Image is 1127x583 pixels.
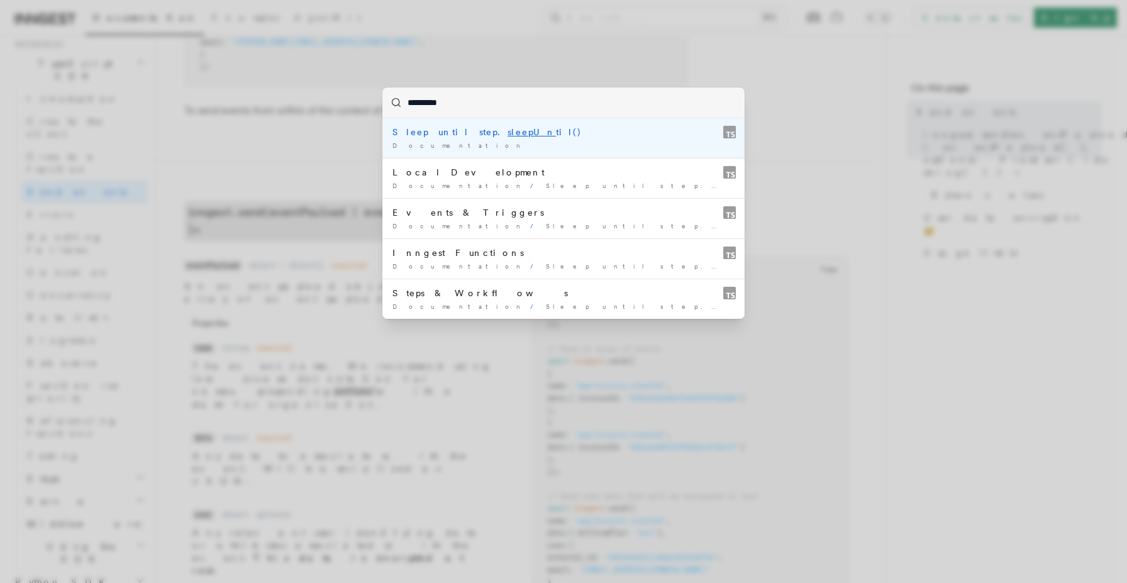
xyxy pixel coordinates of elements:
[392,262,525,270] span: Documentation
[392,287,735,299] div: Steps & Workflows
[392,126,735,138] div: Sleep until step. til()
[508,127,556,137] mark: sleepUn
[392,142,525,149] span: Documentation
[392,303,525,310] span: Documentation
[392,166,735,179] div: Local Development
[392,247,735,259] div: Inngest Functions
[530,262,541,270] span: /
[392,222,525,230] span: Documentation
[530,222,541,230] span: /
[546,303,822,310] span: Sleep until step. til()
[530,303,541,310] span: /
[546,262,822,270] span: Sleep until step. til()
[530,182,541,189] span: /
[546,182,822,189] span: Sleep until step. til()
[546,222,822,230] span: Sleep until step. til()
[392,182,525,189] span: Documentation
[392,206,735,219] div: Events & Triggers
